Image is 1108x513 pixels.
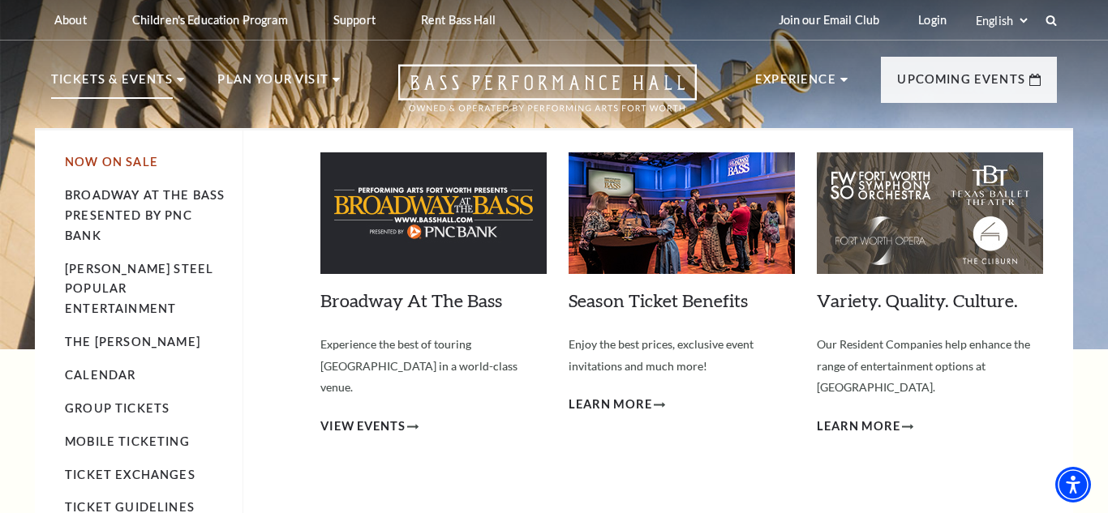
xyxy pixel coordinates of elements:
a: Group Tickets [65,401,170,415]
p: Experience the best of touring [GEOGRAPHIC_DATA] in a world-class venue. [320,334,547,399]
p: About [54,13,87,27]
a: Learn More Variety. Quality. Culture. [817,417,913,437]
span: View Events [320,417,406,437]
img: Broadway At The Bass [320,152,547,274]
a: The [PERSON_NAME] [65,335,200,348]
img: Season Ticket Benefits [569,152,795,274]
div: Accessibility Menu [1055,467,1091,502]
span: Learn More [817,417,900,437]
a: Learn More Season Ticket Benefits [569,395,665,415]
img: Variety. Quality. Culture. [817,152,1043,274]
p: Children's Education Program [132,13,288,27]
p: Rent Bass Hall [421,13,496,27]
p: Plan Your Visit [217,70,329,99]
p: Enjoy the best prices, exclusive event invitations and much more! [569,334,795,377]
a: Broadway At The Bass presented by PNC Bank [65,188,225,242]
p: Experience [755,70,836,99]
select: Select: [973,13,1030,28]
a: Variety. Quality. Culture. [817,289,1018,311]
a: Broadway At The Bass [320,289,502,311]
p: Support [333,13,376,27]
a: Now On Sale [65,155,158,169]
a: Season Ticket Benefits [569,289,748,311]
a: Mobile Ticketing [65,434,190,448]
p: Tickets & Events [51,70,173,99]
p: Upcoming Events [897,70,1025,99]
a: Calendar [65,368,135,382]
span: Learn More [569,395,652,415]
a: View Events [320,417,419,437]
a: [PERSON_NAME] Steel Popular Entertainment [65,262,213,316]
a: Ticket Exchanges [65,468,195,481]
p: Our Resident Companies help enhance the range of entertainment options at [GEOGRAPHIC_DATA]. [817,334,1043,399]
a: Open this option [340,64,755,128]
